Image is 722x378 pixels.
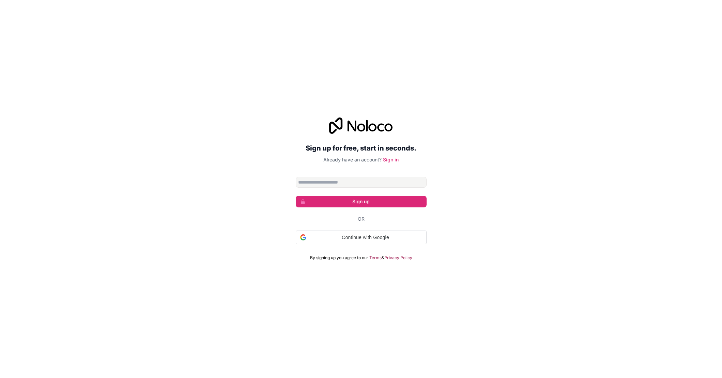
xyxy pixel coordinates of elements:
[358,216,365,222] span: Or
[384,255,412,261] a: Privacy Policy
[310,255,368,261] span: By signing up you agree to our
[382,255,384,261] span: &
[296,142,427,154] h2: Sign up for free, start in seconds.
[309,234,422,241] span: Continue with Google
[296,196,427,207] button: Sign up
[369,255,382,261] a: Terms
[383,157,399,162] a: Sign in
[296,177,427,188] input: Email address
[296,231,427,244] div: Continue with Google
[323,157,382,162] span: Already have an account?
